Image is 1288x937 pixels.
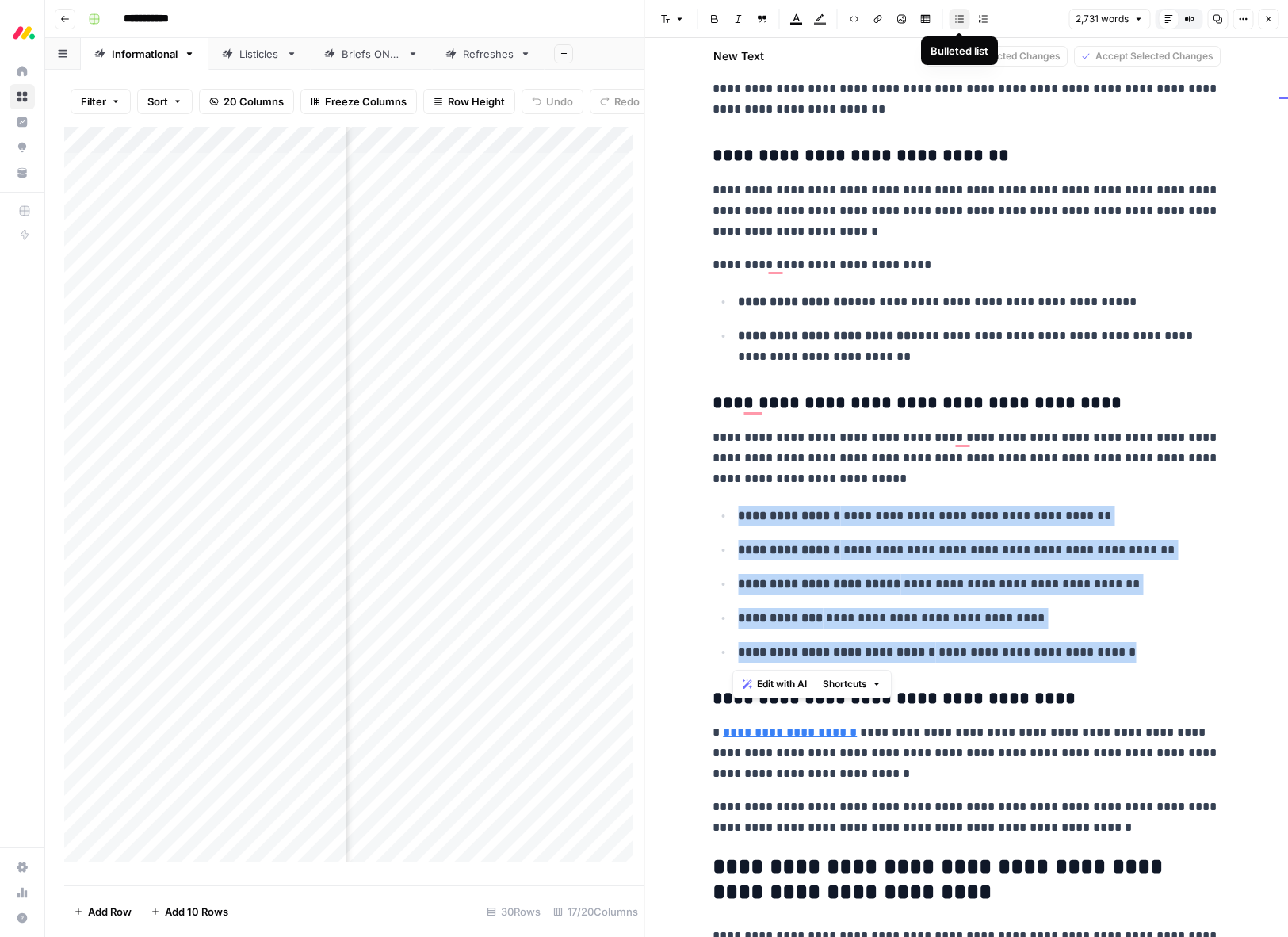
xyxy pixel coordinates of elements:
[81,94,106,109] span: Filter
[924,46,1067,67] button: Reject Selected Changes
[165,904,228,920] span: Add 10 Rows
[300,89,417,114] button: Freeze Columns
[448,94,505,109] span: Row Height
[10,880,35,905] a: Usage
[208,38,311,70] a: Listicles
[1076,12,1129,26] span: 2,731 words
[141,899,238,924] button: Add 10 Rows
[10,160,35,185] a: Your Data
[10,135,35,160] a: Opportunities
[736,674,813,694] button: Edit with AI
[1068,9,1150,29] button: 2,731 words
[10,905,35,931] button: Help + Support
[137,89,193,114] button: Sort
[614,94,640,109] span: Redo
[1095,49,1213,63] span: Accept Selected Changes
[10,13,35,52] button: Workspace: Monday.com
[522,89,583,114] button: Undo
[423,89,515,114] button: Row Height
[757,677,807,691] span: Edit with AI
[463,46,514,62] div: Refreshes
[199,89,294,114] button: 20 Columns
[239,46,280,62] div: Listicles
[81,38,208,70] a: Informational
[10,109,35,135] a: Insights
[10,84,35,109] a: Browse
[547,899,644,924] div: 17/20 Columns
[325,94,407,109] span: Freeze Columns
[590,89,650,114] button: Redo
[311,38,432,70] a: Briefs ONLY
[112,46,178,62] div: Informational
[10,18,38,47] img: Monday.com Logo
[713,48,763,64] h2: New Text
[147,94,168,109] span: Sort
[342,46,401,62] div: Briefs ONLY
[224,94,284,109] span: 20 Columns
[432,38,545,70] a: Refreshes
[546,94,573,109] span: Undo
[816,674,888,694] button: Shortcuts
[10,855,35,880] a: Settings
[1073,46,1220,67] button: Accept Selected Changes
[10,59,35,84] a: Home
[64,899,141,924] button: Add Row
[71,89,131,114] button: Filter
[480,899,547,924] div: 30 Rows
[88,904,132,920] span: Add Row
[823,677,867,691] span: Shortcuts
